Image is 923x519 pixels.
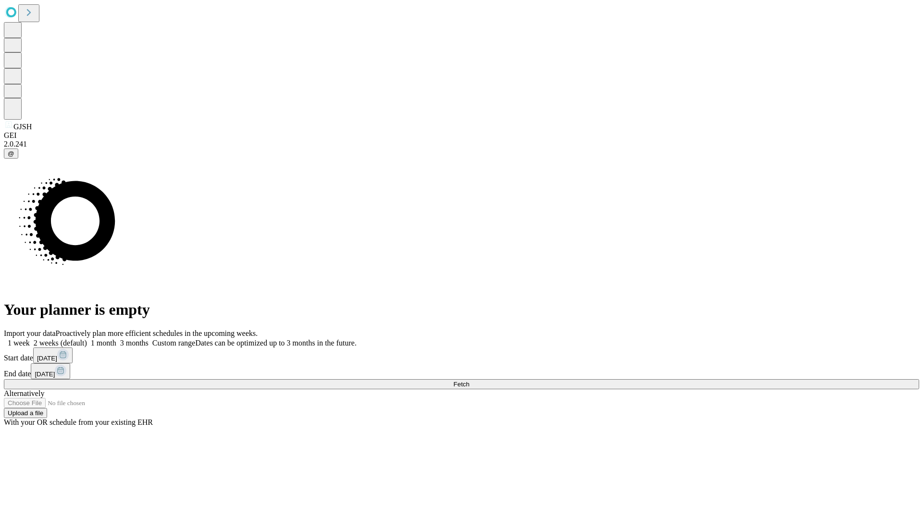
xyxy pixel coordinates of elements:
div: End date [4,363,919,379]
span: Import your data [4,329,56,337]
span: 1 week [8,339,30,347]
div: Start date [4,347,919,363]
span: [DATE] [37,355,57,362]
span: Dates can be optimized up to 3 months in the future. [195,339,356,347]
button: Fetch [4,379,919,389]
div: GEI [4,131,919,140]
button: @ [4,148,18,159]
span: 1 month [91,339,116,347]
div: 2.0.241 [4,140,919,148]
button: Upload a file [4,408,47,418]
span: @ [8,150,14,157]
span: Custom range [152,339,195,347]
span: With your OR schedule from your existing EHR [4,418,153,426]
button: [DATE] [31,363,70,379]
span: Alternatively [4,389,44,397]
span: Fetch [453,381,469,388]
span: Proactively plan more efficient schedules in the upcoming weeks. [56,329,258,337]
span: GJSH [13,123,32,131]
span: [DATE] [35,371,55,378]
button: [DATE] [33,347,73,363]
span: 2 weeks (default) [34,339,87,347]
h1: Your planner is empty [4,301,919,319]
span: 3 months [120,339,149,347]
